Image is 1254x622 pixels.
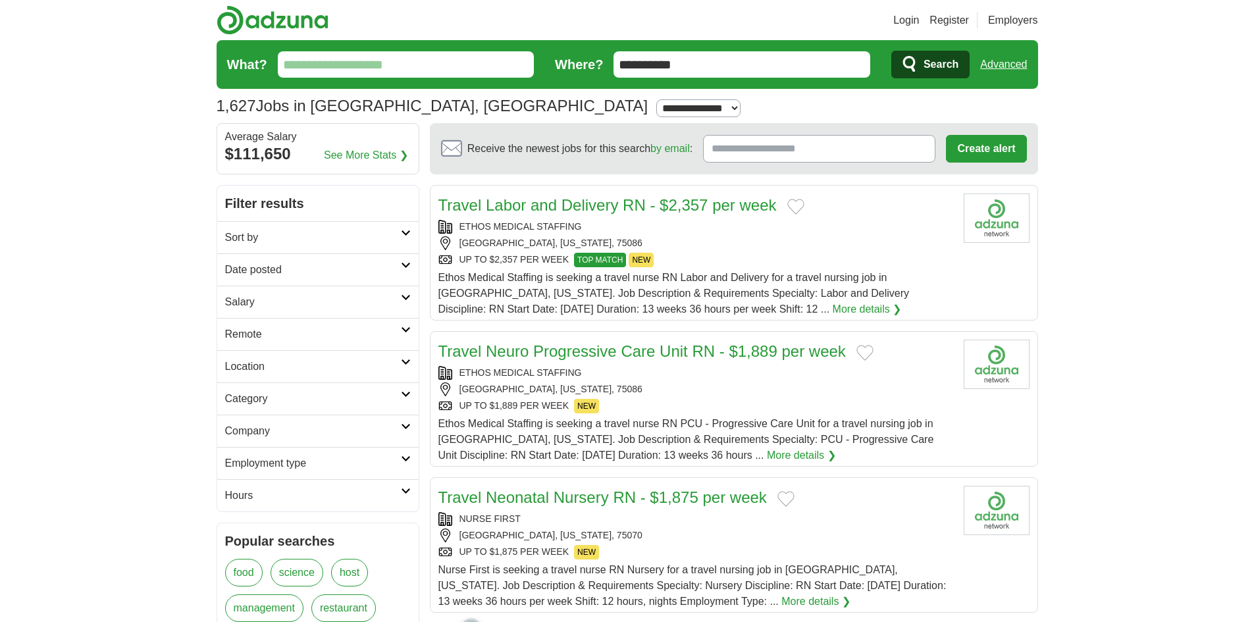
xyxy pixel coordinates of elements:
[777,491,795,507] button: Add to favorite jobs
[893,13,919,28] a: Login
[227,55,267,74] label: What?
[225,359,401,375] h2: Location
[225,531,411,551] h2: Popular searches
[225,262,401,278] h2: Date posted
[767,448,836,463] a: More details ❯
[217,447,419,479] a: Employment type
[217,318,419,350] a: Remote
[833,301,902,317] a: More details ❯
[787,199,804,215] button: Add to favorite jobs
[217,415,419,447] a: Company
[217,286,419,318] a: Salary
[438,342,846,360] a: Travel Neuro Progressive Care Unit RN - $1,889 per week
[225,142,411,166] div: $111,650
[856,345,874,361] button: Add to favorite jobs
[225,488,401,504] h2: Hours
[217,5,328,35] img: Adzuna logo
[438,399,953,413] div: UP TO $1,889 PER WEEK
[217,186,419,221] h2: Filter results
[438,488,767,506] a: Travel Neonatal Nursery RN - $1,875 per week
[574,545,599,559] span: NEW
[438,272,910,315] span: Ethos Medical Staffing is seeking a travel nurse RN Labor and Delivery for a travel nursing job i...
[217,479,419,511] a: Hours
[225,391,401,407] h2: Category
[271,559,323,586] a: science
[438,545,953,559] div: UP TO $1,875 PER WEEK
[438,382,953,396] div: [GEOGRAPHIC_DATA], [US_STATE], 75086
[438,366,953,380] div: ETHOS MEDICAL STAFFING
[438,418,934,461] span: Ethos Medical Staffing is seeking a travel nurse RN PCU - Progressive Care Unit for a travel nurs...
[225,326,401,342] h2: Remote
[964,194,1030,243] img: Company logo
[467,141,692,157] span: Receive the newest jobs for this search :
[217,94,256,118] span: 1,627
[555,55,603,74] label: Where?
[574,253,626,267] span: TOP MATCH
[217,382,419,415] a: Category
[217,253,419,286] a: Date posted
[438,253,953,267] div: UP TO $2,357 PER WEEK
[438,220,953,234] div: ETHOS MEDICAL STAFFING
[324,147,408,163] a: See More Stats ❯
[629,253,654,267] span: NEW
[225,294,401,310] h2: Salary
[924,51,958,78] span: Search
[438,512,953,526] div: NURSE FIRST
[964,486,1030,535] img: Company logo
[217,350,419,382] a: Location
[438,196,777,214] a: Travel Labor and Delivery RN - $2,357 per week
[964,340,1030,389] img: Company logo
[988,13,1038,28] a: Employers
[781,594,850,609] a: More details ❯
[574,399,599,413] span: NEW
[217,221,419,253] a: Sort by
[225,423,401,439] h2: Company
[225,230,401,246] h2: Sort by
[311,594,376,622] a: restaurant
[438,236,953,250] div: [GEOGRAPHIC_DATA], [US_STATE], 75086
[217,97,648,115] h1: Jobs in [GEOGRAPHIC_DATA], [GEOGRAPHIC_DATA]
[438,564,947,607] span: Nurse First is seeking a travel nurse RN Nursery for a travel nursing job in [GEOGRAPHIC_DATA], [...
[980,51,1027,78] a: Advanced
[929,13,969,28] a: Register
[225,132,411,142] div: Average Salary
[891,51,970,78] button: Search
[946,135,1026,163] button: Create alert
[225,455,401,471] h2: Employment type
[331,559,368,586] a: host
[225,559,263,586] a: food
[438,529,953,542] div: [GEOGRAPHIC_DATA], [US_STATE], 75070
[225,594,303,622] a: management
[650,143,690,154] a: by email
